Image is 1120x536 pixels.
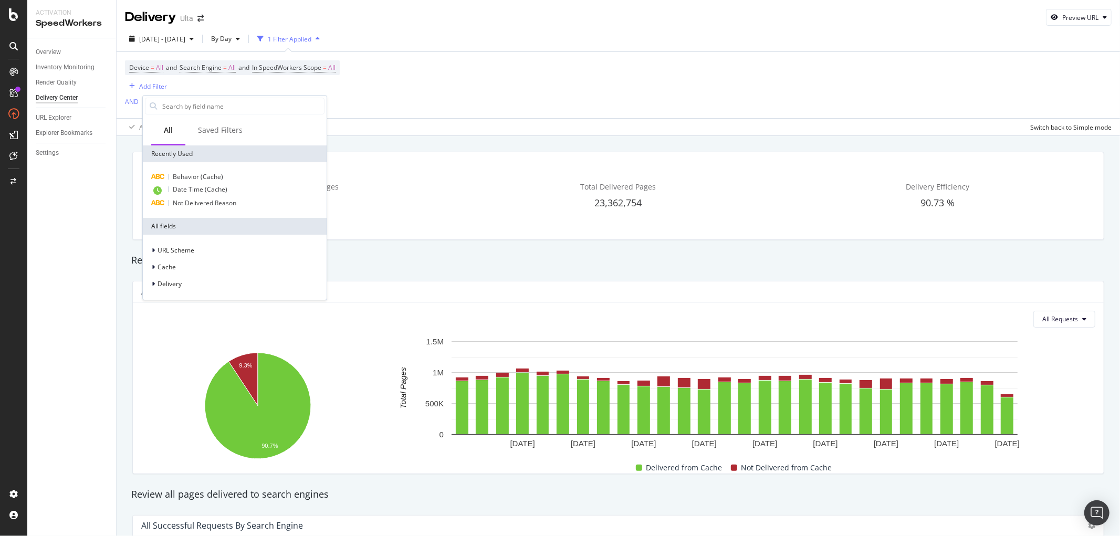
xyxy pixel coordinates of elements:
[36,112,71,123] div: URL Explorer
[223,63,227,72] span: =
[239,362,252,369] text: 9.3%
[238,63,249,72] span: and
[36,62,109,73] a: Inventory Monitoring
[36,62,95,73] div: Inventory Monitoring
[129,63,149,72] span: Device
[741,461,832,474] span: Not Delivered from Cache
[510,439,535,448] text: [DATE]
[125,30,198,47] button: [DATE] - [DATE]
[158,246,194,255] span: URL Scheme
[141,520,303,531] div: All Successful Requests by Search Engine
[125,97,139,106] div: AND
[1084,500,1109,526] div: Open Intercom Messenger
[139,82,167,91] div: Add Filter
[173,172,223,181] span: Behavior (Cache)
[580,182,656,192] span: Total Delivered Pages
[139,123,155,132] div: Apply
[1042,314,1078,323] span: All Requests
[161,98,324,114] input: Search by field name
[36,148,109,159] a: Settings
[935,439,959,448] text: [DATE]
[646,461,723,474] span: Delivered from Cache
[197,15,204,22] div: arrow-right-arrow-left
[752,439,777,448] text: [DATE]
[36,47,61,58] div: Overview
[36,8,108,17] div: Activation
[141,286,296,297] div: All Requests from Allowed User Agents
[268,35,311,44] div: 1 Filter Applied
[632,439,656,448] text: [DATE]
[36,112,109,123] a: URL Explorer
[692,439,717,448] text: [DATE]
[439,430,444,439] text: 0
[1026,119,1112,135] button: Switch back to Simple mode
[906,182,969,192] span: Delivery Efficiency
[173,185,227,194] span: Date Time (Cache)
[425,399,444,408] text: 500K
[36,128,92,139] div: Explorer Bookmarks
[158,280,182,289] span: Delivery
[399,367,407,408] text: Total Pages
[151,63,154,72] span: =
[571,439,595,448] text: [DATE]
[323,63,327,72] span: =
[36,77,109,88] a: Render Quality
[36,148,59,159] div: Settings
[180,13,193,24] div: Ulta
[381,336,1088,453] svg: A chart.
[1062,13,1098,22] div: Preview URL
[198,125,243,135] div: Saved Filters
[328,60,336,75] span: All
[207,34,232,43] span: By Day
[594,196,642,209] span: 23,362,754
[36,47,109,58] a: Overview
[156,60,163,75] span: All
[36,17,108,29] div: SpeedWorkers
[36,128,109,139] a: Explorer Bookmarks
[253,30,324,47] button: 1 Filter Applied
[126,254,1111,267] div: Review all bots requests to SpeedWorkers
[252,63,321,72] span: In SpeedWorkers Scope
[143,218,327,235] div: All fields
[125,80,167,92] button: Add Filter
[36,92,109,103] a: Delivery Center
[125,8,176,26] div: Delivery
[433,368,444,377] text: 1M
[813,439,838,448] text: [DATE]
[125,97,139,107] button: AND
[920,196,955,209] span: 90.73 %
[261,443,278,449] text: 90.7%
[139,35,185,44] span: [DATE] - [DATE]
[125,119,155,135] button: Apply
[1033,311,1095,328] button: All Requests
[180,63,222,72] span: Search Engine
[1030,123,1112,132] div: Switch back to Simple mode
[207,30,244,47] button: By Day
[158,263,176,272] span: Cache
[173,198,236,207] span: Not Delivered Reason
[426,337,444,346] text: 1.5M
[1046,9,1112,26] button: Preview URL
[141,348,374,465] svg: A chart.
[874,439,898,448] text: [DATE]
[228,60,236,75] span: All
[166,63,177,72] span: and
[143,145,327,162] div: Recently Used
[126,488,1111,501] div: Review all pages delivered to search engines
[164,125,173,135] div: All
[995,439,1020,448] text: [DATE]
[36,92,78,103] div: Delivery Center
[36,77,77,88] div: Render Quality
